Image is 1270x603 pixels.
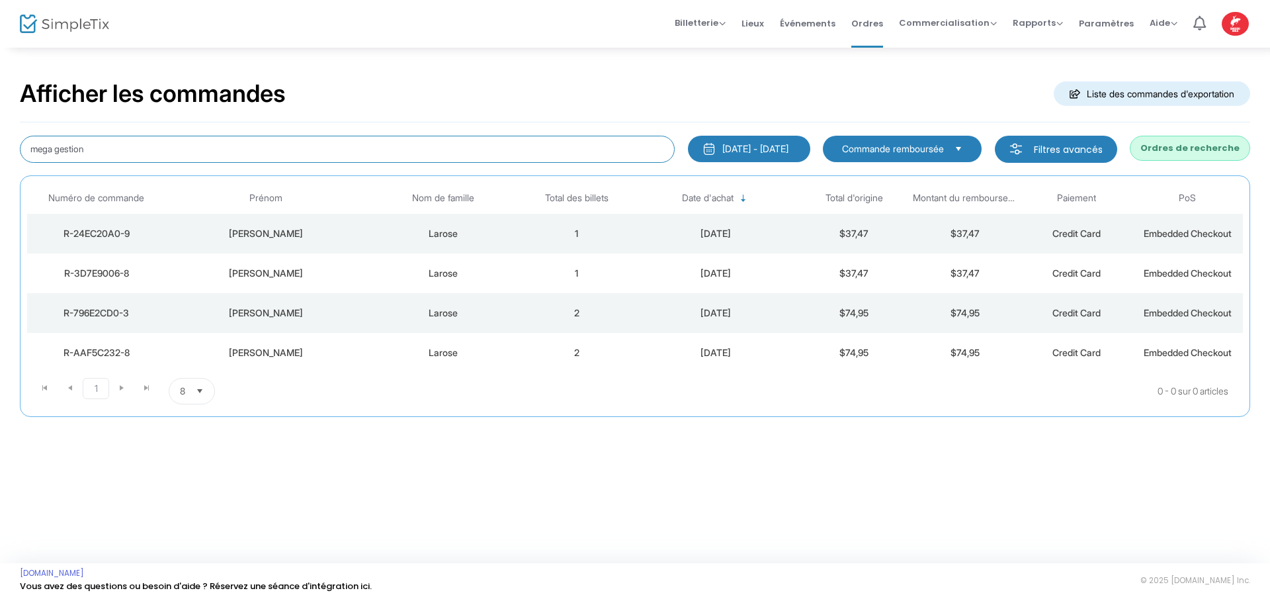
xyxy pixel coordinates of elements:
font: Billetterie [675,17,718,29]
font: Filtres avancés [1034,143,1103,156]
span: Embedded Checkout [1144,267,1232,279]
font: Prénom [249,192,282,203]
td: $37,47 [799,214,910,254]
font: Ordres de recherche [1140,142,1240,154]
div: R-796E2CD0-3 [30,306,163,320]
div: Larose [369,267,518,280]
font: Événements [780,17,835,29]
button: [DATE] - [DATE] [688,136,810,162]
div: Larose [369,227,518,240]
div: 2025-08-20 [636,306,796,320]
button: Sélectionner [949,142,968,156]
td: $37,47 [910,214,1021,254]
span: Triable [738,193,749,204]
div: Tableau de données [27,183,1243,373]
td: 1 [521,254,632,293]
td: $74,95 [799,333,910,373]
td: $37,47 [910,254,1021,293]
font: Date d'achat [682,192,734,203]
font: Liste des commandes d'exportation [1087,88,1234,99]
font: Rapports [1013,17,1056,29]
font: Total des billets [545,192,609,203]
font: Montant du remboursement [913,192,1029,203]
font: 0 - 0 sur 0 articles [1158,385,1228,396]
button: Ordres de recherche [1130,136,1250,162]
font: Lieux [741,17,764,29]
td: $74,95 [910,293,1021,333]
div: Edith [169,267,362,280]
td: 1 [521,214,632,254]
font: [DATE] - [DATE] [722,143,788,154]
td: 2 [521,333,632,373]
font: Paramètres [1079,17,1134,29]
font: © 2025 [DOMAIN_NAME] Inc. [1140,575,1250,586]
div: 2025-08-21 [636,227,796,240]
div: 2025-08-21 [636,267,796,280]
img: filtre [1009,142,1023,156]
div: R-AAF5C232-8 [30,346,163,359]
button: Sélectionner [190,379,209,404]
td: $74,95 [799,293,910,333]
td: $74,95 [910,333,1021,373]
span: Credit Card [1052,307,1101,318]
img: mensuel [702,142,716,156]
font: Afficher les commandes [20,79,286,108]
font: Nom de famille [412,192,474,203]
div: R-24EC20A0-9 [30,227,163,240]
font: Paiement [1057,192,1096,203]
span: Page 1 [83,378,109,399]
font: PoS [1179,192,1196,203]
div: Edith [169,227,362,240]
a: Vous avez des questions ou besoin d'aide ? Réservez une séance d'intégration ici. [20,580,372,592]
span: Embedded Checkout [1144,307,1232,318]
td: $37,47 [799,254,910,293]
span: Credit Card [1052,228,1101,239]
span: Credit Card [1052,347,1101,358]
font: Aide [1150,17,1170,29]
a: [DOMAIN_NAME] [20,568,84,579]
div: 2025-08-20 [636,346,796,359]
font: 1 [95,383,98,394]
div: Edith [169,306,362,320]
font: 8 [180,385,185,396]
span: Embedded Checkout [1144,347,1232,358]
div: R-3D7E9006-8 [30,267,163,280]
input: Rechercher par nom, e-mail, téléphone, numéro de commande, adresse IP ou 4 derniers chiffres de l... [20,136,675,163]
td: 2 [521,293,632,333]
span: Credit Card [1052,267,1101,279]
font: Total d'origine [825,192,883,203]
font: Numéro de commande [48,192,144,203]
div: Edith [169,346,362,359]
font: Ordres [851,17,883,29]
span: Embedded Checkout [1144,228,1232,239]
div: Larose [369,306,518,320]
div: Larose [369,346,518,359]
font: Commande remboursée [842,143,944,154]
font: Commercialisation [899,17,990,29]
